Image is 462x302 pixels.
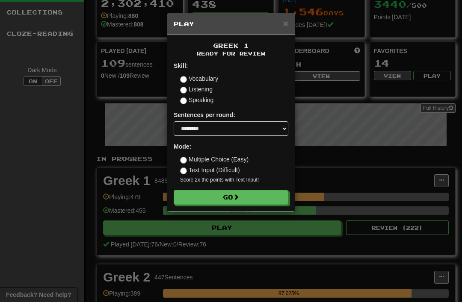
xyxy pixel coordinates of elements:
[174,20,288,28] h5: Play
[174,190,288,205] button: Go
[174,111,235,119] label: Sentences per round:
[174,50,288,57] small: Ready for Review
[180,97,187,104] input: Speaking
[180,74,218,83] label: Vocabulary
[283,19,288,28] button: Close
[213,42,249,49] span: Greek 1
[180,157,187,164] input: Multiple Choice (Easy)
[180,96,213,104] label: Speaking
[180,155,249,164] label: Multiple Choice (Easy)
[180,166,240,174] label: Text Input (Difficult)
[283,18,288,28] span: ×
[180,76,187,83] input: Vocabulary
[174,62,188,69] strong: Skill:
[180,85,213,94] label: Listening
[180,176,288,184] small: Score 2x the points with Text Input !
[180,87,187,94] input: Listening
[174,143,191,150] strong: Mode:
[180,167,187,174] input: Text Input (Difficult)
